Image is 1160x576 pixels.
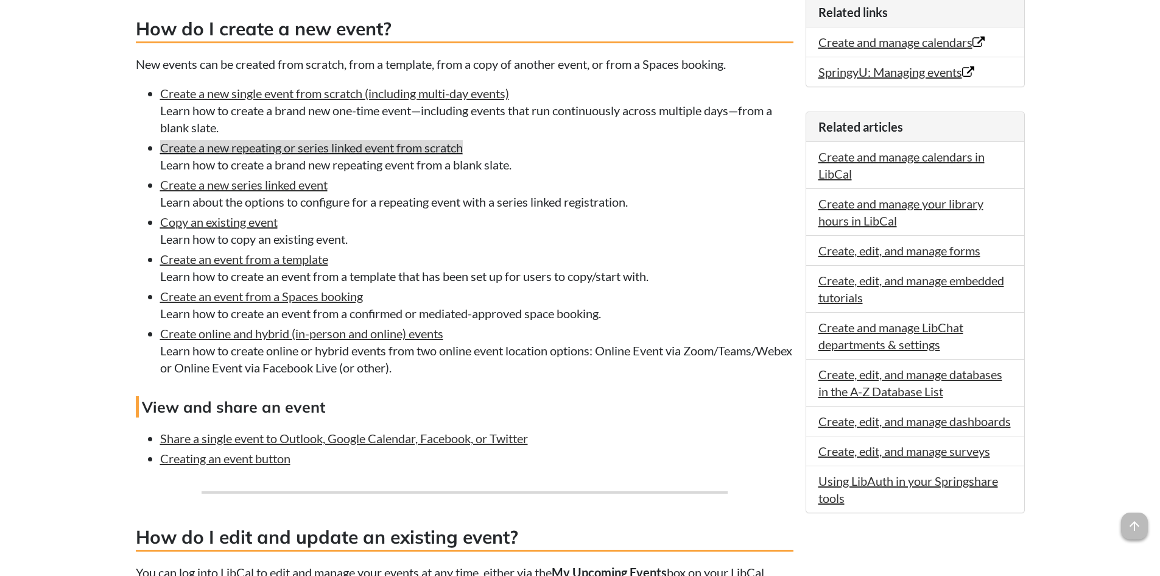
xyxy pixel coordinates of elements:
[136,524,793,552] h3: How do I edit and update an existing event?
[160,213,793,247] li: Learn how to copy an existing event.
[818,367,1002,399] a: Create, edit, and manage databases in the A-Z Database List
[160,177,328,192] a: Create a new series linked event
[160,140,463,155] a: Create a new repeating or series linked event from scratch
[160,325,793,376] li: Learn how to create online or hybrid events from two online event location options: Online Event ...
[160,176,793,210] li: Learn about the options to configure for a repeating event with a series linked registration.
[818,474,998,505] a: Using LibAuth in your Springshare tools
[160,288,793,322] li: Learn how to create an event from a confirmed or mediated-approved space booking.
[1121,513,1148,539] span: arrow_upward
[160,451,290,466] a: Creating an event button
[160,86,509,101] a: Create a new single event from scratch (including multi-day events)
[160,85,793,136] li: Learn how to create a brand new one-time event—including events that run continuously across mult...
[136,55,793,73] p: New events can be created from scratch, from a template, from a copy of another event, or from a ...
[818,444,990,458] a: Create, edit, and manage surveys
[160,431,528,446] a: Share a single event to Outlook, Google Calendar, Facebook, or Twitter
[818,243,980,258] a: Create, edit, and manage forms
[160,251,793,285] li: Learn how to create an event from a template that has been set up for users to copy/start with.
[818,65,974,79] a: SpringyU: Managing events
[818,5,888,20] span: Related links
[818,320,963,352] a: Create and manage LibChat departments & settings
[160,139,793,173] li: Learn how to create a brand new repeating event from a blank slate.
[160,289,363,304] a: Create an event from a Spaces booking
[160,252,328,266] a: Create an event from a template
[818,35,985,49] a: Create and manage calendars
[1121,514,1148,528] a: arrow_upward
[818,196,983,228] a: Create and manage your library hours in LibCal
[160,326,443,341] a: Create online and hybrid (in-person and online) events
[818,119,903,134] span: Related articles
[160,215,278,229] a: Copy an existing event
[818,273,1004,305] a: Create, edit, and manage embedded tutorials
[136,396,793,418] h4: View and share an event
[818,149,985,181] a: Create and manage calendars in LibCal
[818,414,1011,428] a: Create, edit, and manage dashboards
[136,16,793,43] h3: How do I create a new event?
